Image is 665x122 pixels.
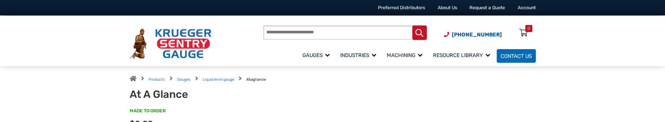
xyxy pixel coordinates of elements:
span: Contact Us [501,53,532,59]
span: Gauges [302,52,330,58]
a: Machining [383,48,429,63]
a: Industries [336,48,383,63]
a: Gauges [298,48,336,63]
img: Krueger Sentry Gauge [130,29,211,59]
a: Liquid level gauge [203,77,234,82]
a: About Us [438,5,457,11]
a: Request a Quote [469,5,505,11]
a: Contact Us [497,49,536,63]
span: MADE TO ORDER [130,108,166,114]
a: Products [149,77,165,82]
span: Industries [340,52,376,58]
a: Preferred Distributors [378,5,425,11]
span: [PHONE_NUMBER] [452,32,502,38]
div: 0 [527,25,530,32]
span: Machining [387,52,422,58]
a: Gauges [177,77,191,82]
a: Resource Library [429,48,497,63]
a: Phone Number (920) 434-8860 [444,31,502,39]
span: Resource Library [433,52,490,58]
h1: At A Glance [130,88,292,101]
a: Account [518,5,536,11]
strong: Ataglance [246,77,266,82]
